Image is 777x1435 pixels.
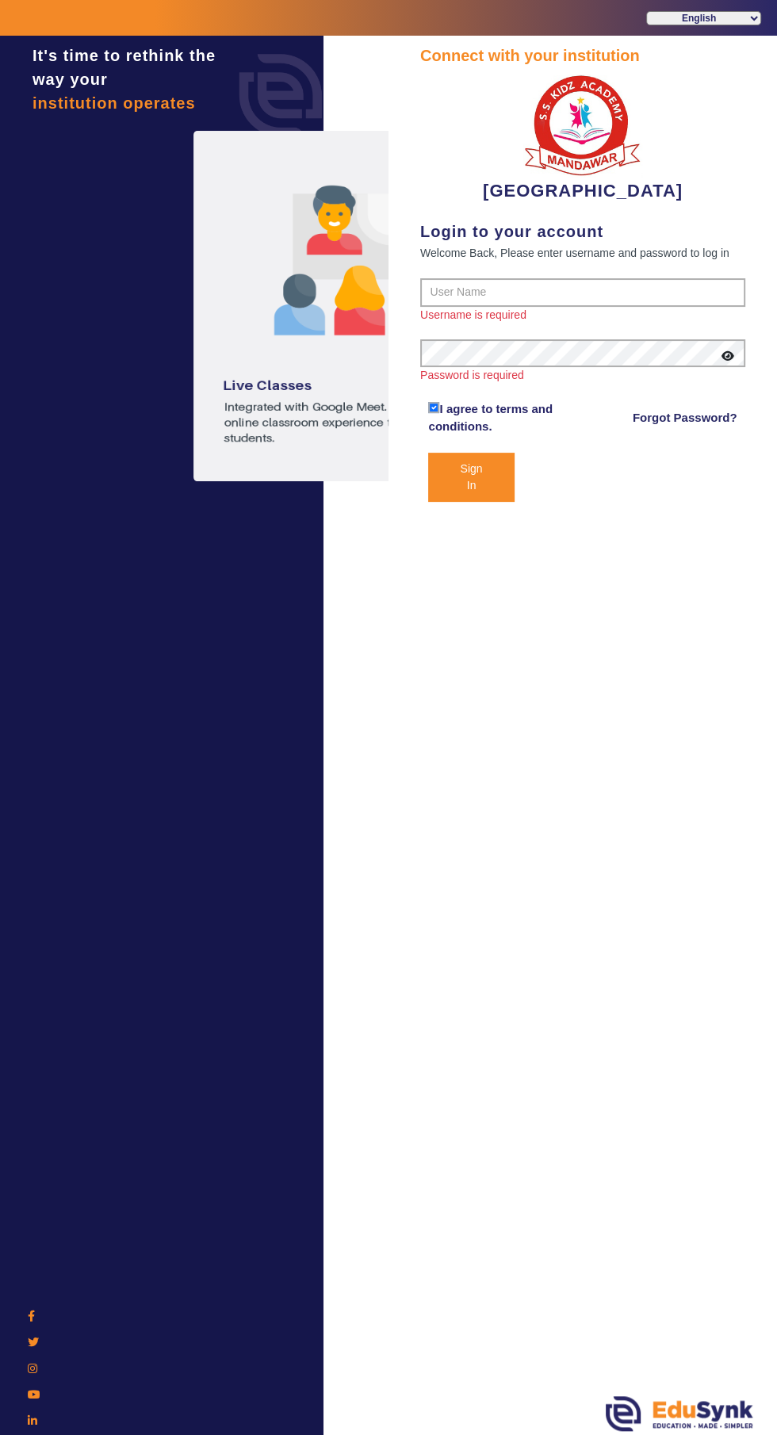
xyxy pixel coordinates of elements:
[428,453,514,502] button: Sign In
[606,1396,753,1431] img: edusynk.png
[523,67,642,178] img: b9104f0a-387a-4379-b368-ffa933cda262
[420,278,745,307] input: User Name
[33,47,216,88] span: It's time to rethink the way your
[633,408,737,427] a: Forgot Password?
[420,220,745,243] div: Login to your account
[420,67,745,204] div: [GEOGRAPHIC_DATA]
[193,131,526,481] img: login1.png
[420,243,745,262] div: Welcome Back, Please enter username and password to log in
[420,44,745,67] div: Connect with your institution
[33,94,196,112] span: institution operates
[221,36,340,155] img: login.png
[428,402,553,434] a: I agree to terms and conditions.
[420,367,745,384] div: Password is required
[420,307,745,323] div: Username is required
